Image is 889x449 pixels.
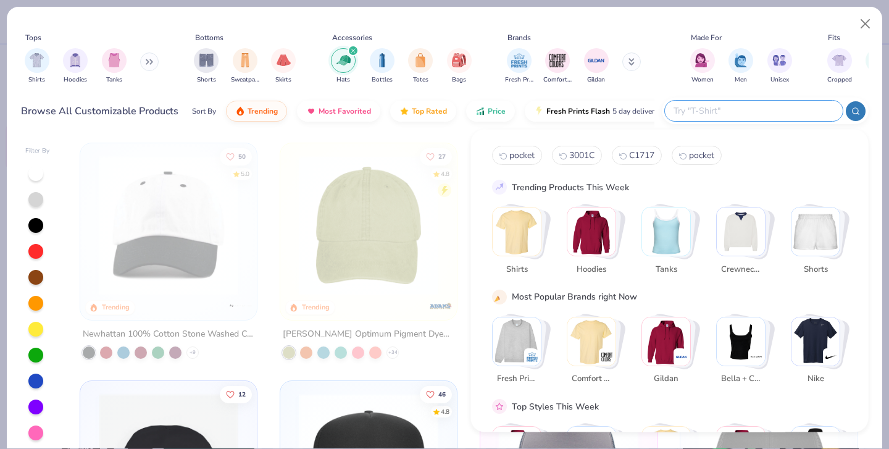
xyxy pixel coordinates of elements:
[102,48,127,85] button: filter button
[447,48,472,85] div: filter for Bags
[390,101,456,122] button: Top Rated
[447,48,472,85] button: filter button
[231,48,259,85] div: filter for Sweatpants
[375,53,389,67] img: Bottles Image
[641,316,698,390] button: Stack Card Button Gildan
[190,349,196,356] span: + 9
[420,385,452,403] button: Like
[567,317,616,365] img: Comfort Colors
[496,263,536,275] span: Shirts
[689,149,714,161] span: pocket
[428,293,453,318] img: Adams logo
[567,207,624,280] button: Stack Card Button Hoodies
[828,32,840,43] div: Fits
[716,207,773,280] button: Stack Card Button Crewnecks
[441,169,449,178] div: 4.8
[512,180,629,193] div: Trending Products This Week
[567,208,616,256] img: Hoodies
[408,48,433,85] button: filter button
[584,48,609,85] div: filter for Gildan
[192,106,216,117] div: Sort By
[493,317,541,365] img: Fresh Prints
[675,350,688,363] img: Gildan
[370,48,394,85] div: filter for Bottles
[492,146,542,165] button: pocket0
[63,48,88,85] div: filter for Hoodies
[791,316,848,390] button: Stack Card Button Nike
[791,208,840,256] img: Shorts
[494,291,505,302] img: party_popper.gif
[239,153,246,159] span: 50
[452,75,466,85] span: Bags
[28,75,45,85] span: Shirts
[691,75,714,85] span: Women
[228,293,253,318] img: Newhattan logo
[494,401,505,412] img: pink_star.gif
[646,373,686,385] span: Gildan
[512,400,599,413] div: Top Styles This Week
[512,290,637,303] div: Most Popular Brands right Now
[735,75,747,85] span: Men
[690,48,715,85] div: filter for Women
[548,51,567,70] img: Comfort Colors Image
[69,53,82,67] img: Hoodies Image
[646,263,686,275] span: Tanks
[770,75,789,85] span: Unisex
[319,106,371,116] span: Most Favorited
[505,48,533,85] div: filter for Fresh Prints
[494,182,505,193] img: trend_line.gif
[30,53,44,67] img: Shirts Image
[21,104,178,119] div: Browse All Customizable Products
[107,53,121,67] img: Tanks Image
[672,146,722,165] button: pocket 3
[791,317,840,365] img: Nike
[438,153,446,159] span: 27
[277,53,291,67] img: Skirts Image
[642,317,690,365] img: Gildan
[420,148,452,165] button: Like
[332,32,372,43] div: Accessories
[306,106,316,116] img: most_fav.gif
[399,106,409,116] img: TopRated.gif
[525,101,667,122] button: Fresh Prints Flash5 day delivery
[331,48,356,85] button: filter button
[795,263,835,275] span: Shorts
[336,75,350,85] span: Hats
[336,53,351,67] img: Hats Image
[220,385,253,403] button: Like
[231,75,259,85] span: Sweatpants
[408,48,433,85] div: filter for Totes
[695,53,709,67] img: Women Image
[102,48,127,85] div: filter for Tanks
[241,169,250,178] div: 5.0
[25,32,41,43] div: Tops
[271,48,296,85] button: filter button
[672,104,834,118] input: Try "T-Shirt"
[612,104,658,119] span: 5 day delivery
[438,391,446,397] span: 46
[510,51,528,70] img: Fresh Prints Image
[197,75,216,85] span: Shorts
[827,48,852,85] button: filter button
[825,350,837,363] img: Nike
[466,101,515,122] button: Price
[283,327,454,342] div: [PERSON_NAME] Optimum Pigment Dyed-Cap
[493,208,541,256] img: Shirts
[275,75,291,85] span: Skirts
[767,48,792,85] div: filter for Unisex
[641,207,698,280] button: Stack Card Button Tanks
[293,156,444,295] img: 5bced5f3-53ea-498b-b5f0-228ec5730a9c
[534,106,544,116] img: flash.gif
[370,48,394,85] button: filter button
[83,327,254,342] div: Newhattan 100% Cotton Stone Washed Cap
[231,48,259,85] button: filter button
[717,317,765,365] img: Bella + Canvas
[194,48,219,85] div: filter for Shorts
[546,106,610,116] span: Fresh Prints Flash
[767,48,792,85] button: filter button
[690,48,715,85] button: filter button
[220,148,253,165] button: Like
[832,53,846,67] img: Cropped Image
[507,32,531,43] div: Brands
[25,48,49,85] button: filter button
